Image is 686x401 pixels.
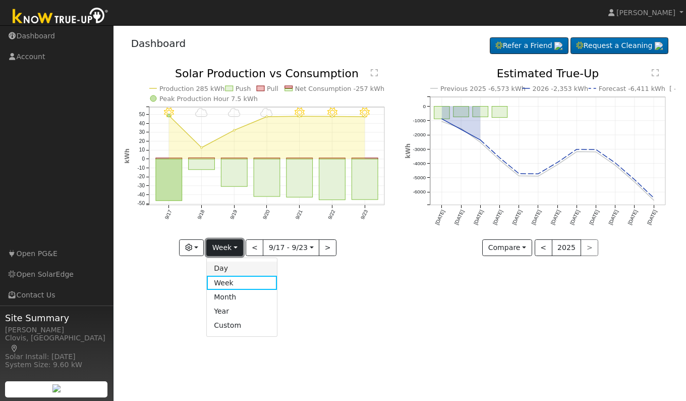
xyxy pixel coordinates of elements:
text: Push [236,85,251,92]
text: kWh [124,148,131,164]
circle: onclick="" [575,150,579,154]
rect: onclick="" [352,158,378,159]
text: 20 [139,138,145,144]
text: Estimated True-Up [497,67,599,80]
text: -3000 [413,146,426,152]
rect: onclick="" [287,159,313,197]
button: Week [206,239,243,257]
text: kWh [405,143,412,159]
div: Clovis, [GEOGRAPHIC_DATA] [5,333,108,354]
circle: onclick="" [440,117,444,121]
rect: onclick="" [287,158,313,159]
circle: onclick="" [364,116,366,118]
circle: onclick="" [478,140,482,144]
img: Know True-Up [8,6,113,28]
text: 9/18 [196,209,205,221]
text: 9/21 [294,209,303,221]
div: System Size: 9.60 kW [5,360,108,370]
rect: onclick="" [254,158,280,159]
circle: onclick="" [594,150,598,154]
text: -10 [137,165,145,171]
i: 9/20 - MostlyCloudy [260,108,273,118]
text: 9/19 [229,209,238,221]
button: 2025 [552,239,582,257]
circle: onclick="" [517,174,521,178]
text: Net Consumption -257 kWh [295,85,384,92]
text: 40 [139,121,145,126]
circle: onclick="" [652,196,656,200]
rect: onclick="" [473,107,488,117]
span: [PERSON_NAME] [616,9,675,17]
text: [DATE] [531,209,542,226]
span: Site Summary [5,311,108,325]
i: 9/22 - Clear [327,108,337,118]
rect: onclick="" [156,158,182,159]
text: -30 [137,183,145,188]
button: 9/17 - 9/23 [263,239,319,257]
a: Week [207,276,277,290]
text: [DATE] [589,209,600,226]
text: -4000 [413,161,426,166]
text: 30 [139,129,145,135]
circle: onclick="" [266,116,268,118]
text:  [652,69,659,77]
text: 10 [139,147,145,153]
circle: onclick="" [478,138,482,142]
circle: onclick="" [633,178,637,182]
circle: onclick="" [498,156,502,160]
text: 0 [423,104,426,109]
i: 9/18 - MostlyCloudy [195,108,208,118]
text: [DATE] [434,209,446,226]
text: [DATE] [473,209,484,226]
text: [DATE] [453,209,465,226]
circle: onclick="" [200,147,202,149]
circle: onclick="" [555,163,559,167]
text: [DATE] [569,209,581,226]
circle: onclick="" [594,147,598,152]
button: < [535,239,552,257]
circle: onclick="" [167,114,170,117]
circle: onclick="" [613,163,617,167]
circle: onclick="" [575,147,579,152]
text: 9/20 [262,209,271,221]
circle: onclick="" [536,174,540,178]
circle: onclick="" [459,127,463,131]
text: [DATE] [550,209,561,226]
img: retrieve [52,384,61,392]
text: [DATE] [492,209,503,226]
rect: onclick="" [319,159,345,200]
text: [DATE] [608,209,619,226]
circle: onclick="" [299,115,301,117]
a: Map [10,344,19,353]
a: Year [207,304,277,318]
text:  [371,69,378,77]
a: Dashboard [131,37,186,49]
text: [DATE] [511,209,523,226]
rect: onclick="" [319,158,345,159]
rect: onclick="" [188,158,214,159]
text: -5000 [413,175,426,180]
rect: onclick="" [434,107,450,119]
text: -40 [137,192,145,197]
img: retrieve [655,42,663,50]
i: 9/21 - Clear [295,108,305,118]
circle: onclick="" [331,116,333,118]
text: Pull [267,85,278,92]
circle: onclick="" [233,129,235,131]
text: Peak Production Hour 7.5 kWh [159,95,258,103]
a: Month [207,290,277,304]
a: Custom [207,318,277,332]
rect: onclick="" [221,158,247,159]
rect: onclick="" [156,159,182,201]
rect: onclick="" [221,159,247,186]
button: > [319,239,336,257]
text: 50 [139,112,145,117]
text: -20 [137,174,145,180]
a: Request a Cleaning [570,37,668,55]
circle: onclick="" [652,198,656,203]
i: 9/19 - MostlyCloudy [227,108,240,118]
text: -1000 [413,118,426,123]
circle: onclick="" [555,161,559,165]
text: 2026 -2,353 kWh [533,85,589,92]
rect: onclick="" [188,159,214,170]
